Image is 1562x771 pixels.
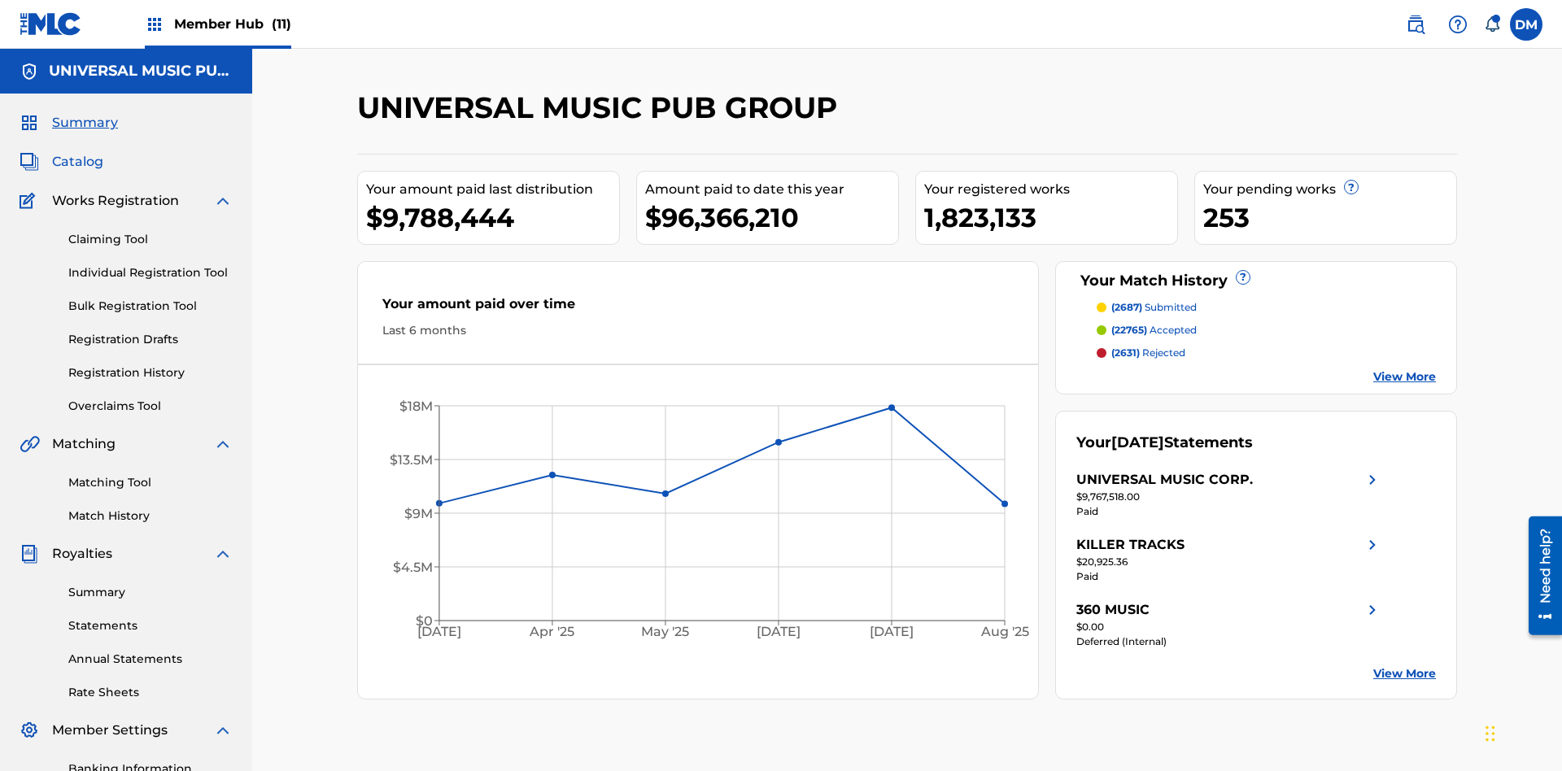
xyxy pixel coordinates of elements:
[68,364,233,381] a: Registration History
[366,180,619,199] div: Your amount paid last distribution
[20,191,41,211] img: Works Registration
[1097,300,1437,315] a: (2687) submitted
[52,152,103,172] span: Catalog
[1076,504,1382,519] div: Paid
[68,684,233,701] a: Rate Sheets
[1097,346,1437,360] a: (2631) rejected
[272,16,291,32] span: (11)
[393,560,433,575] tspan: $4.5M
[213,721,233,740] img: expand
[213,544,233,564] img: expand
[68,474,233,491] a: Matching Tool
[1076,535,1185,555] div: KILLER TRACKS
[20,544,39,564] img: Royalties
[417,625,461,640] tspan: [DATE]
[1076,634,1382,649] div: Deferred (Internal)
[1111,433,1164,451] span: [DATE]
[20,62,39,81] img: Accounts
[174,15,291,33] span: Member Hub
[49,62,233,81] h5: UNIVERSAL MUSIC PUB GROUP
[357,89,845,126] h2: UNIVERSAL MUSIC PUB GROUP
[870,625,914,640] tspan: [DATE]
[20,113,118,133] a: SummarySummary
[1406,15,1425,34] img: search
[20,434,40,454] img: Matching
[1076,535,1382,584] a: KILLER TRACKSright chevron icon$20,925.36Paid
[399,399,433,414] tspan: $18M
[1203,180,1456,199] div: Your pending works
[757,625,801,640] tspan: [DATE]
[1076,600,1150,620] div: 360 MUSIC
[1111,323,1197,338] p: accepted
[1076,490,1382,504] div: $9,767,518.00
[20,152,103,172] a: CatalogCatalog
[980,625,1029,640] tspan: Aug '25
[1510,8,1542,41] div: User Menu
[924,199,1177,236] div: 1,823,133
[20,113,39,133] img: Summary
[645,180,898,199] div: Amount paid to date this year
[645,199,898,236] div: $96,366,210
[52,434,116,454] span: Matching
[1076,432,1253,454] div: Your Statements
[1484,16,1500,33] div: Notifications
[382,322,1014,339] div: Last 6 months
[1111,324,1147,336] span: (22765)
[1076,620,1382,634] div: $0.00
[20,152,39,172] img: Catalog
[1237,271,1250,284] span: ?
[68,231,233,248] a: Claiming Tool
[642,625,690,640] tspan: May '25
[1076,569,1382,584] div: Paid
[68,264,233,281] a: Individual Registration Tool
[1097,323,1437,338] a: (22765) accepted
[20,12,82,36] img: MLC Logo
[1448,15,1468,34] img: help
[1516,510,1562,643] iframe: Resource Center
[1345,181,1358,194] span: ?
[1363,470,1382,490] img: right chevron icon
[404,506,433,521] tspan: $9M
[1076,555,1382,569] div: $20,925.36
[68,398,233,415] a: Overclaims Tool
[416,613,433,629] tspan: $0
[52,191,179,211] span: Works Registration
[52,113,118,133] span: Summary
[145,15,164,34] img: Top Rightsholders
[1486,709,1495,758] div: Drag
[1076,600,1382,649] a: 360 MUSICright chevron icon$0.00Deferred (Internal)
[1111,346,1185,360] p: rejected
[1373,368,1436,385] a: View More
[382,294,1014,322] div: Your amount paid over time
[1076,470,1253,490] div: UNIVERSAL MUSIC CORP.
[1363,600,1382,620] img: right chevron icon
[52,544,112,564] span: Royalties
[1363,535,1382,555] img: right chevron icon
[1481,693,1562,771] iframe: Chat Widget
[1076,270,1437,292] div: Your Match History
[68,584,233,601] a: Summary
[390,452,433,468] tspan: $13.5M
[1076,470,1382,519] a: UNIVERSAL MUSIC CORP.right chevron icon$9,767,518.00Paid
[924,180,1177,199] div: Your registered works
[20,721,39,740] img: Member Settings
[68,651,233,668] a: Annual Statements
[68,331,233,348] a: Registration Drafts
[1111,301,1142,313] span: (2687)
[68,507,233,525] a: Match History
[68,298,233,315] a: Bulk Registration Tool
[1373,665,1436,682] a: View More
[213,434,233,454] img: expand
[1111,346,1140,359] span: (2631)
[366,199,619,236] div: $9,788,444
[530,625,575,640] tspan: Apr '25
[1203,199,1456,236] div: 253
[52,721,168,740] span: Member Settings
[213,191,233,211] img: expand
[1111,300,1197,315] p: submitted
[68,617,233,634] a: Statements
[1399,8,1432,41] a: Public Search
